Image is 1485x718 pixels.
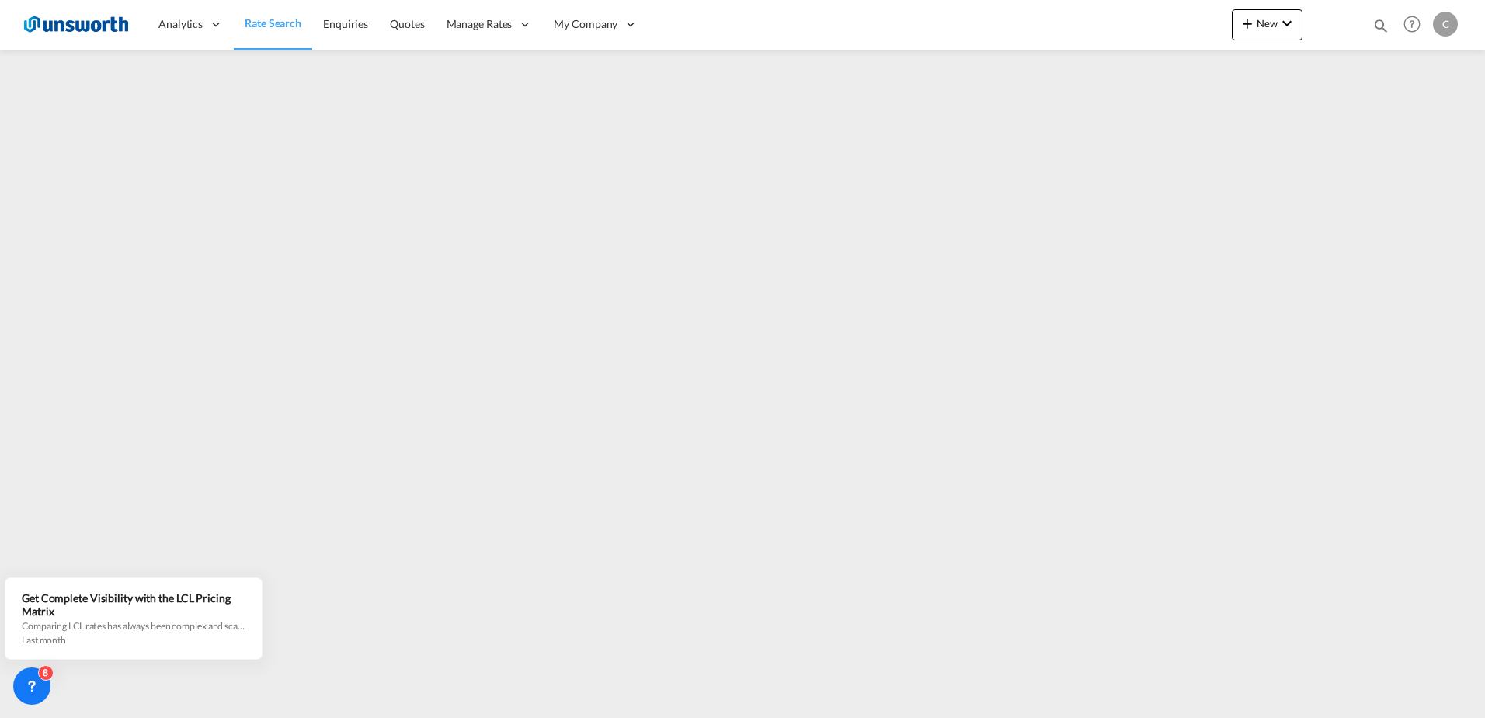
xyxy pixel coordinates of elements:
[245,16,301,30] span: Rate Search
[23,7,128,42] img: 3748d800213711f08852f18dcb6d8936.jpg
[554,16,617,32] span: My Company
[447,16,513,32] span: Manage Rates
[1399,11,1425,37] span: Help
[1433,12,1458,37] div: C
[1399,11,1433,39] div: Help
[158,16,203,32] span: Analytics
[1278,14,1296,33] md-icon: icon-chevron-down
[323,17,368,30] span: Enquiries
[1372,17,1389,34] md-icon: icon-magnify
[1238,17,1296,30] span: New
[1232,9,1302,40] button: icon-plus 400-fgNewicon-chevron-down
[1372,17,1389,40] div: icon-magnify
[1238,14,1257,33] md-icon: icon-plus 400-fg
[390,17,424,30] span: Quotes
